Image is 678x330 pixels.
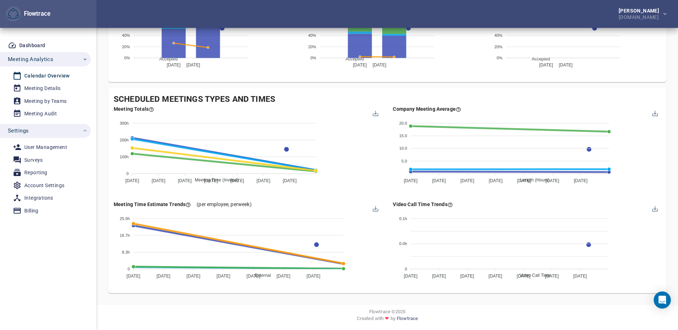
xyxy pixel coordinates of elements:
[19,41,45,50] div: Dashboard
[167,62,181,67] tspan: [DATE]
[8,8,19,20] img: Flowtrace
[619,8,662,13] div: [PERSON_NAME]
[404,274,417,279] tspan: [DATE]
[114,201,191,208] div: These time estimates are calculated based on workday estimation algorithms. They are great at ind...
[651,205,657,211] div: Menu
[559,62,573,67] tspan: [DATE]
[114,94,661,105] div: Scheduled Meetings Types and Times
[399,241,407,246] tspan: 0.0h
[517,178,531,183] tspan: [DATE]
[539,62,553,67] tspan: [DATE]
[157,274,170,279] tspan: [DATE]
[397,315,418,325] a: Flowtrace
[515,177,549,182] span: Length (Hours)
[120,216,130,220] tspan: 25.0h
[372,205,378,211] div: Menu
[6,6,50,22] div: Flowtrace
[372,62,386,67] tspan: [DATE]
[114,105,154,112] div: This is a sum of all meetings and how many hours of meetings are scheduled for the given time per...
[120,155,129,159] tspan: 100h
[651,109,657,115] div: Menu
[24,84,60,93] div: Meeting Details
[125,178,139,183] tspan: [DATE]
[24,168,48,177] div: Reporting
[574,178,588,183] tspan: [DATE]
[399,146,407,150] tspan: 10.0
[21,10,50,18] div: Flowtrace
[516,274,530,279] tspan: [DATE]
[514,273,550,278] span: Video Call Time
[619,13,662,20] div: [DOMAIN_NAME]
[308,45,316,49] tspan: 20%
[497,56,503,60] tspan: 0%
[308,34,316,38] tspan: 40%
[654,291,671,309] div: Open Intercom Messenger
[401,159,407,163] tspan: 5.0
[24,71,70,80] div: Calendar Overview
[526,56,550,61] span: Accepted
[122,45,130,49] tspan: 20%
[393,201,453,208] div: These time estimates are calculated based on video call start and end information algorithms. Thi...
[545,178,559,183] tspan: [DATE]
[573,274,587,279] tspan: [DATE]
[249,273,271,278] span: External
[277,274,291,279] tspan: [DATE]
[247,274,261,279] tspan: [DATE]
[340,56,364,61] span: Accepted
[391,315,395,325] span: by
[24,181,64,190] div: Account Settings
[120,233,130,237] tspan: 16.7h
[24,206,39,215] div: Billing
[152,178,165,183] tspan: [DATE]
[393,105,461,112] div: This is a 'average' of the meeting. (i.e. an average meeting has 0.5 internal participants, 0.7 e...
[405,267,407,271] tspan: 0
[154,56,178,61] span: Accepted
[257,178,271,183] tspan: [DATE]
[432,274,446,279] tspan: [DATE]
[399,121,407,125] tspan: 20.0
[494,34,503,38] tspan: 40%
[120,121,129,125] tspan: 300h
[127,171,129,176] tspan: 0
[189,177,238,182] span: Meeting Time (Invited)
[8,126,29,135] span: Settings
[120,137,129,142] tspan: 200h
[186,62,200,67] tspan: [DATE]
[369,308,405,315] span: Flowtrace © 2025
[283,178,297,183] tspan: [DATE]
[204,178,218,183] tspan: [DATE]
[127,274,140,279] tspan: [DATE]
[399,216,407,220] tspan: 0.1h
[432,178,446,183] tspan: [DATE]
[114,201,381,208] div: (per employee, per week )
[24,109,57,118] div: Meeting Audit
[460,178,474,183] tspan: [DATE]
[488,274,502,279] tspan: [DATE]
[122,34,130,38] tspan: 40%
[24,97,66,106] div: Meeting by Teams
[383,315,390,322] span: ❤
[307,274,321,279] tspan: [DATE]
[489,178,503,183] tspan: [DATE]
[24,194,53,202] div: Integrations
[404,178,417,183] tspan: [DATE]
[399,134,407,138] tspan: 15.0
[178,178,192,183] tspan: [DATE]
[24,143,67,152] div: User Management
[545,274,559,279] tspan: [DATE]
[8,55,53,64] span: Meeting Analytics
[102,315,672,325] div: Created with
[353,62,367,67] tspan: [DATE]
[24,156,43,165] div: Surveys
[311,56,316,60] tspan: 0%
[122,250,130,254] tspan: 8.3h
[230,178,244,183] tspan: [DATE]
[372,109,378,115] div: Menu
[124,56,130,60] tspan: 0%
[128,267,130,271] tspan: 0
[460,274,474,279] tspan: [DATE]
[217,274,231,279] tspan: [DATE]
[187,274,201,279] tspan: [DATE]
[6,6,21,22] button: Flowtrace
